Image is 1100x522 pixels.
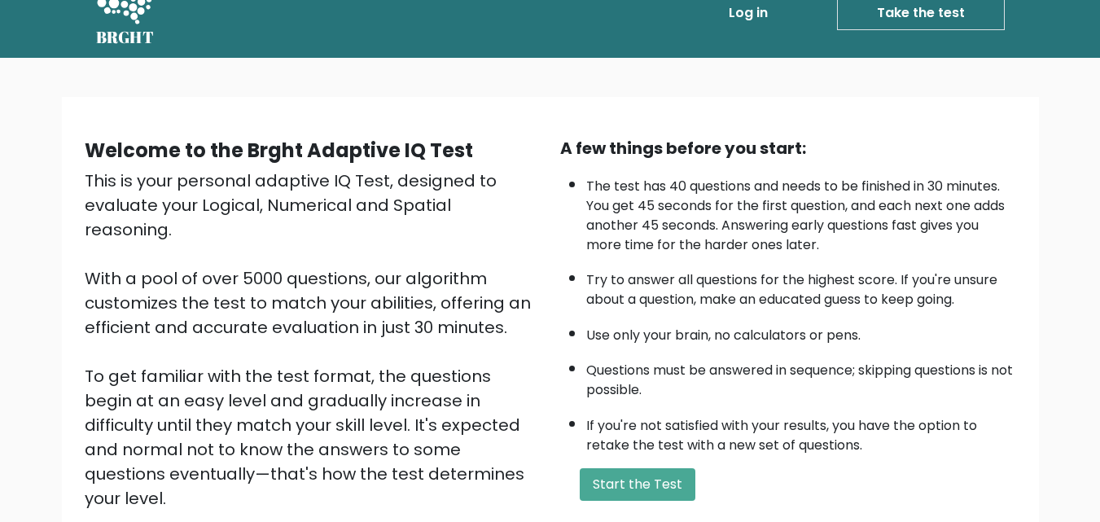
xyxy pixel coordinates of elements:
[586,262,1016,309] li: Try to answer all questions for the highest score. If you're unsure about a question, make an edu...
[586,169,1016,255] li: The test has 40 questions and needs to be finished in 30 minutes. You get 45 seconds for the firs...
[85,137,473,164] b: Welcome to the Brght Adaptive IQ Test
[96,28,155,47] h5: BRGHT
[586,318,1016,345] li: Use only your brain, no calculators or pens.
[586,353,1016,400] li: Questions must be answered in sequence; skipping questions is not possible.
[560,136,1016,160] div: A few things before you start:
[586,408,1016,455] li: If you're not satisfied with your results, you have the option to retake the test with a new set ...
[580,468,695,501] button: Start the Test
